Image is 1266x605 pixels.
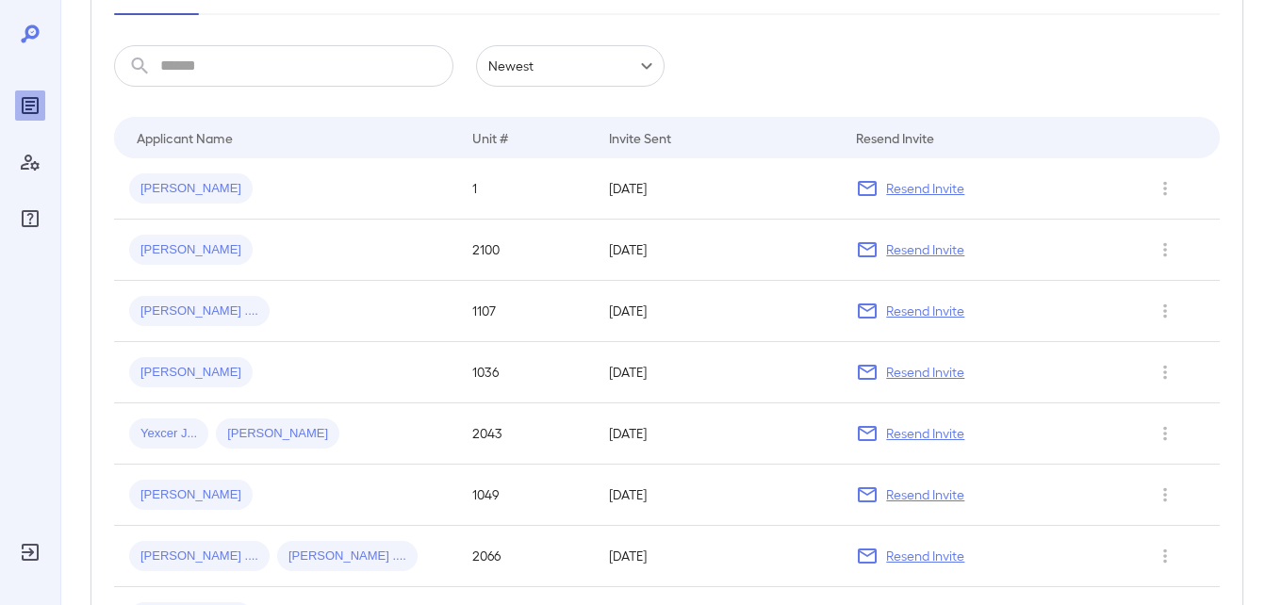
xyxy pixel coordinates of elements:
span: [PERSON_NAME] .... [129,302,270,320]
td: 1049 [457,465,595,526]
div: Invite Sent [609,126,671,149]
div: FAQ [15,204,45,234]
td: 1036 [457,342,595,403]
span: [PERSON_NAME] [129,364,253,382]
button: Row Actions [1150,480,1180,510]
td: 2043 [457,403,595,465]
button: Row Actions [1150,541,1180,571]
td: [DATE] [594,526,841,587]
td: 1107 [457,281,595,342]
span: [PERSON_NAME] .... [129,548,270,565]
td: 2066 [457,526,595,587]
p: Resend Invite [886,302,964,320]
div: Applicant Name [137,126,233,149]
p: Resend Invite [886,363,964,382]
td: [DATE] [594,281,841,342]
div: Resend Invite [856,126,934,149]
span: [PERSON_NAME] [129,486,253,504]
button: Row Actions [1150,173,1180,204]
button: Row Actions [1150,296,1180,326]
span: [PERSON_NAME] .... [277,548,418,565]
td: [DATE] [594,342,841,403]
div: Newest [476,45,665,87]
td: [DATE] [594,465,841,526]
td: 1 [457,158,595,220]
div: Manage Users [15,147,45,177]
td: [DATE] [594,403,841,465]
span: [PERSON_NAME] [129,241,253,259]
p: Resend Invite [886,424,964,443]
td: [DATE] [594,158,841,220]
button: Row Actions [1150,418,1180,449]
span: [PERSON_NAME] [216,425,339,443]
button: Row Actions [1150,357,1180,387]
div: Reports [15,90,45,121]
p: Resend Invite [886,240,964,259]
p: Resend Invite [886,547,964,565]
p: Resend Invite [886,179,964,198]
div: Log Out [15,537,45,567]
p: Resend Invite [886,485,964,504]
td: [DATE] [594,220,841,281]
div: Unit # [472,126,508,149]
button: Row Actions [1150,235,1180,265]
td: 2100 [457,220,595,281]
span: [PERSON_NAME] [129,180,253,198]
span: Yexcer J... [129,425,208,443]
